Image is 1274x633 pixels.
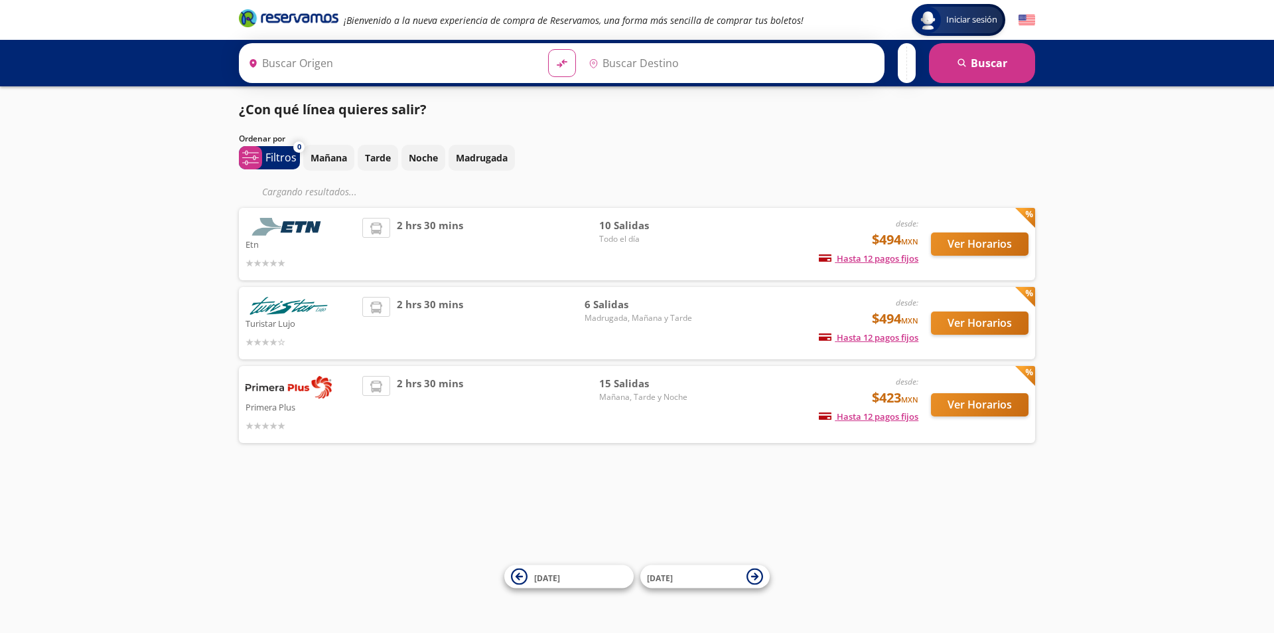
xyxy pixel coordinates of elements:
i: Brand Logo [239,8,338,28]
a: Brand Logo [239,8,338,32]
p: ¿Con qué línea quieres salir? [239,100,427,120]
em: desde: [896,218,918,229]
p: Turistar Lujo [246,315,356,331]
span: 2 hrs 30 mins [397,376,463,433]
span: Iniciar sesión [941,13,1003,27]
span: 2 hrs 30 mins [397,218,463,270]
button: Ver Horarios [931,312,1028,335]
span: Hasta 12 pagos fijos [819,410,918,422]
button: English [1019,12,1035,29]
p: Noche [409,151,438,165]
img: Etn [246,218,332,236]
em: ¡Bienvenido a la nueva experiencia de compra de Reservamos, una forma más sencilla de comprar tus... [344,14,804,27]
span: 6 Salidas [585,297,692,312]
span: 10 Salidas [599,218,692,233]
button: Ver Horarios [931,232,1028,256]
span: Madrugada, Mañana y Tarde [585,312,692,324]
span: $494 [872,230,918,250]
span: Todo el día [599,233,692,245]
span: Hasta 12 pagos fijos [819,252,918,264]
button: Mañana [303,145,354,171]
em: Cargando resultados ... [262,185,357,198]
button: Tarde [358,145,398,171]
span: [DATE] [647,572,673,583]
p: Madrugada [456,151,508,165]
span: [DATE] [534,572,560,583]
input: Buscar Origen [243,46,537,80]
img: Primera Plus [246,376,332,399]
p: Etn [246,236,356,252]
button: Madrugada [449,145,515,171]
button: Buscar [929,43,1035,83]
span: $423 [872,388,918,408]
button: 0Filtros [239,146,300,169]
p: Ordenar por [239,133,285,145]
em: desde: [896,376,918,387]
button: [DATE] [640,565,770,588]
p: Filtros [265,149,297,165]
span: 2 hrs 30 mins [397,297,463,349]
span: $494 [872,309,918,329]
em: desde: [896,297,918,308]
input: Buscar Destino [583,46,878,80]
button: Noche [401,145,445,171]
small: MXN [901,316,918,325]
p: Mañana [311,151,347,165]
span: Mañana, Tarde y Noche [599,391,692,403]
button: Ver Horarios [931,393,1028,416]
button: [DATE] [504,565,634,588]
span: 15 Salidas [599,376,692,391]
small: MXN [901,395,918,405]
small: MXN [901,236,918,246]
img: Turistar Lujo [246,297,332,315]
span: 0 [297,141,301,153]
p: Tarde [365,151,391,165]
span: Hasta 12 pagos fijos [819,331,918,343]
p: Primera Plus [246,399,356,414]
